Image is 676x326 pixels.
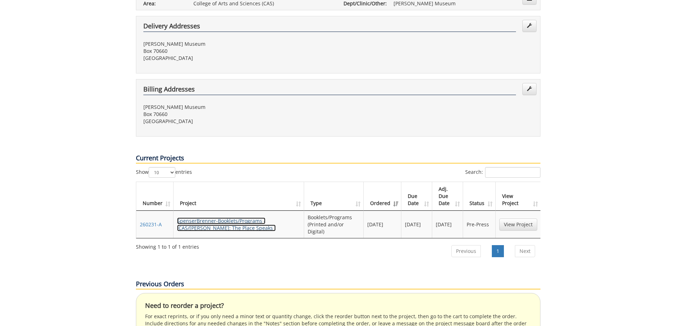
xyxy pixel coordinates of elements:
[364,182,401,211] th: Ordered: activate to sort column ascending
[465,167,540,178] label: Search:
[451,245,481,257] a: Previous
[143,86,516,95] h4: Billing Addresses
[136,182,174,211] th: Number: activate to sort column ascending
[496,182,541,211] th: View Project: activate to sort column ascending
[522,83,537,95] a: Edit Addresses
[174,182,304,211] th: Project: activate to sort column ascending
[143,118,333,125] p: [GEOGRAPHIC_DATA]
[143,40,333,48] p: [PERSON_NAME] Museum
[143,104,333,111] p: [PERSON_NAME] Museum
[364,211,401,238] td: [DATE]
[136,154,540,164] p: Current Projects
[136,241,199,250] div: Showing 1 to 1 of 1 entries
[492,245,504,257] a: 1
[143,23,516,32] h4: Delivery Addresses
[463,211,495,238] td: Pre-Press
[522,20,537,32] a: Edit Addresses
[136,167,192,178] label: Show entries
[136,280,540,289] p: Previous Orders
[499,219,537,231] a: View Project
[463,182,495,211] th: Status: activate to sort column ascending
[143,111,333,118] p: Box 70660
[432,182,463,211] th: Adj. Due Date: activate to sort column ascending
[485,167,540,178] input: Search:
[143,48,333,55] p: Box 70660
[177,217,276,231] a: SpenserBrenner-Booklets/Programs - (CAS/[PERSON_NAME]: The Place Speaks )
[149,167,175,178] select: Showentries
[140,221,162,228] a: 260231-A
[304,182,364,211] th: Type: activate to sort column ascending
[432,211,463,238] td: [DATE]
[401,182,432,211] th: Due Date: activate to sort column ascending
[145,302,531,309] h4: Need to reorder a project?
[304,211,364,238] td: Booklets/Programs (Printed and/or Digital)
[515,245,535,257] a: Next
[401,211,432,238] td: [DATE]
[143,55,333,62] p: [GEOGRAPHIC_DATA]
